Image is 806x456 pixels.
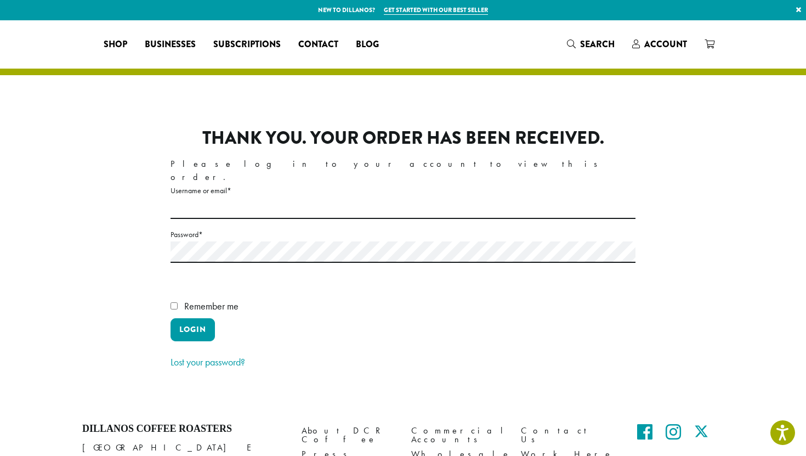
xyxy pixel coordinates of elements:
[411,423,504,447] a: Commercial Accounts
[82,423,285,435] h4: Dillanos Coffee Roasters
[580,38,615,50] span: Search
[171,184,635,198] label: Username or email
[145,38,196,52] span: Businesses
[171,157,635,184] div: Please log in to your account to view this order.
[644,38,687,50] span: Account
[104,38,127,52] span: Shop
[171,318,215,341] button: Login
[356,38,379,52] span: Blog
[302,423,395,447] a: About DCR Coffee
[202,128,604,149] p: Thank you. Your order has been received.
[184,300,239,312] span: Remember me
[171,356,245,368] a: Lost your password?
[298,38,338,52] span: Contact
[171,228,635,241] label: Password
[213,38,281,52] span: Subscriptions
[384,5,488,15] a: Get started with our best seller
[558,35,623,53] a: Search
[171,302,178,309] input: Remember me
[521,423,614,447] a: Contact Us
[95,36,136,53] a: Shop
